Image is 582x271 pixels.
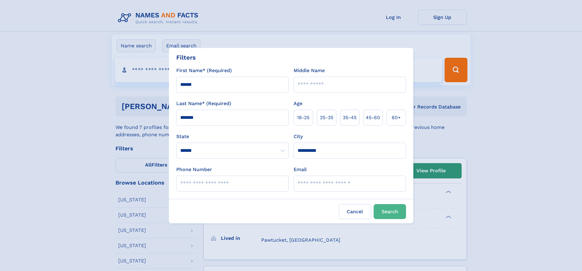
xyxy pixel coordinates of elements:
[392,114,401,121] span: 60+
[294,100,302,107] label: Age
[294,166,307,173] label: Email
[176,166,212,173] label: Phone Number
[176,53,196,62] div: Filters
[339,204,371,219] label: Cancel
[294,67,325,74] label: Middle Name
[294,133,303,140] label: City
[320,114,333,121] span: 25‑35
[176,100,231,107] label: Last Name* (Required)
[176,67,232,74] label: First Name* (Required)
[176,133,289,140] label: State
[374,204,406,219] button: Search
[343,114,357,121] span: 35‑45
[366,114,380,121] span: 45‑60
[297,114,309,121] span: 18‑25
